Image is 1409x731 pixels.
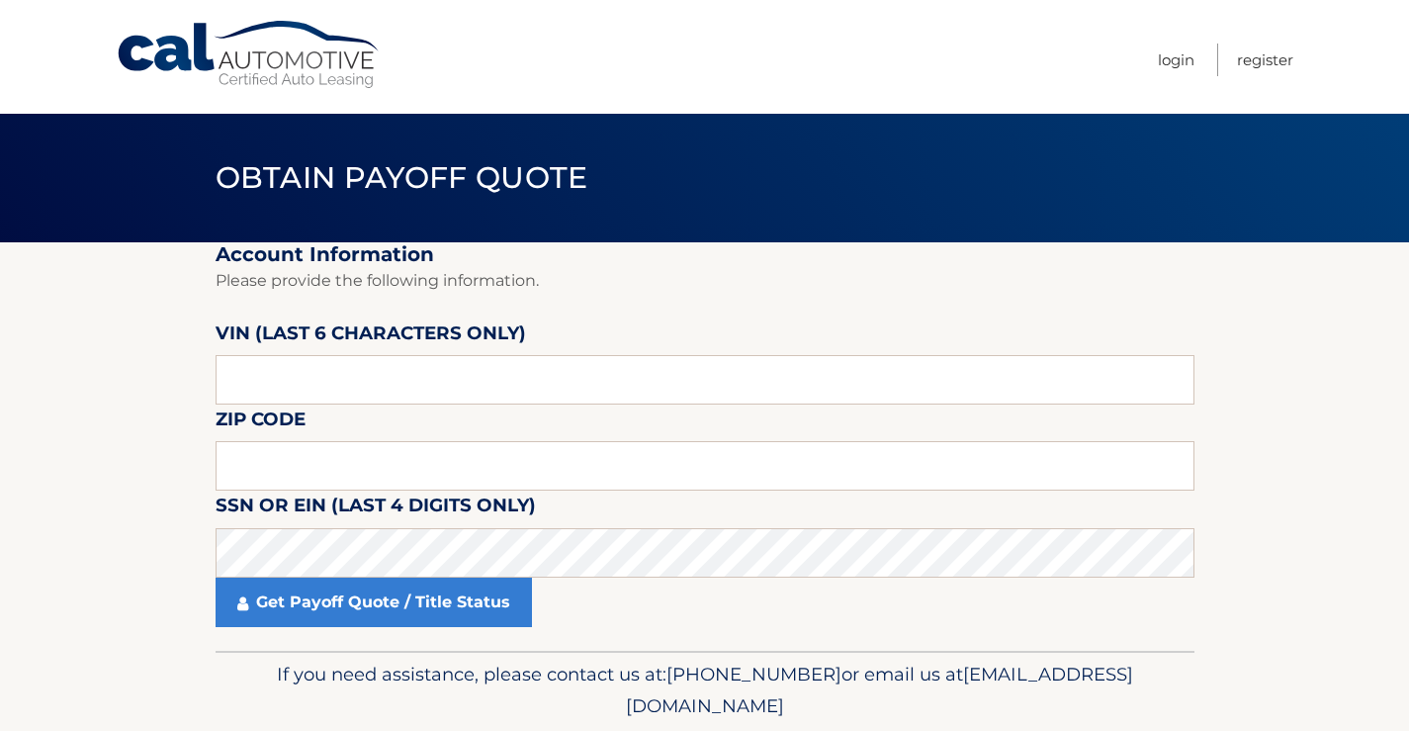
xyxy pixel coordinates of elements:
[666,663,841,685] span: [PHONE_NUMBER]
[1237,44,1293,76] a: Register
[216,319,526,355] label: VIN (last 6 characters only)
[216,491,536,527] label: SSN or EIN (last 4 digits only)
[116,20,383,90] a: Cal Automotive
[216,578,532,627] a: Get Payoff Quote / Title Status
[216,405,306,441] label: Zip Code
[216,242,1194,267] h2: Account Information
[1158,44,1194,76] a: Login
[216,159,588,196] span: Obtain Payoff Quote
[228,659,1182,722] p: If you need assistance, please contact us at: or email us at
[216,267,1194,295] p: Please provide the following information.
